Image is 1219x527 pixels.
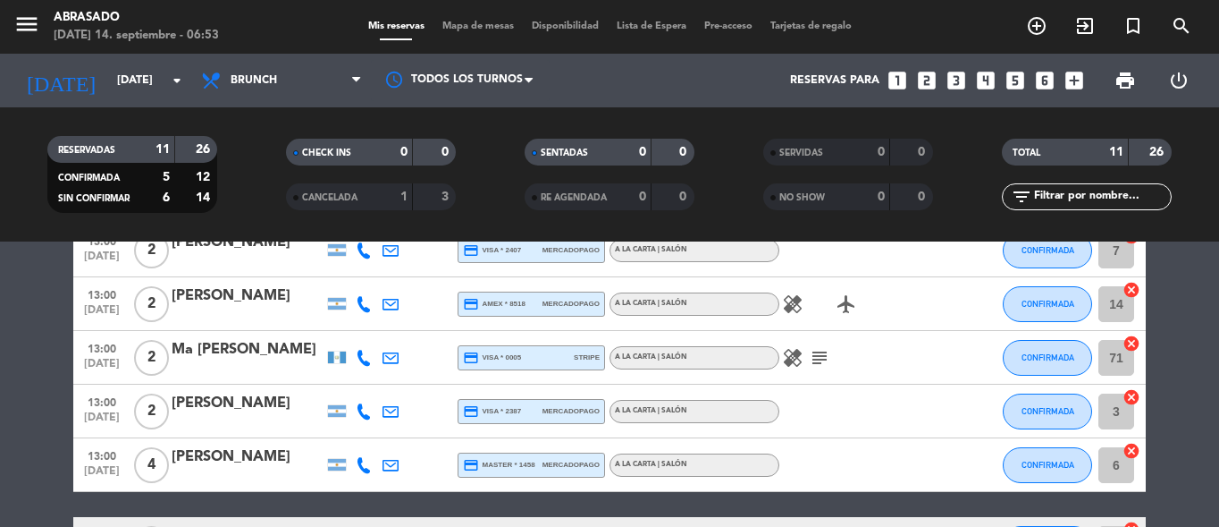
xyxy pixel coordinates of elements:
[463,404,521,420] span: visa * 2387
[695,21,761,31] span: Pre-acceso
[400,191,408,203] strong: 1
[80,284,124,304] span: 13:00
[542,405,600,417] span: mercadopago
[542,459,600,471] span: mercadopago
[1032,187,1171,207] input: Filtrar por nombre...
[761,21,861,31] span: Tarjetas de regalo
[54,9,219,27] div: Abrasado
[1003,394,1092,429] button: CONFIRMADA
[1021,406,1074,416] span: CONFIRMADA
[441,191,452,203] strong: 3
[1033,69,1056,92] i: looks_6
[80,465,124,486] span: [DATE]
[172,285,324,308] div: [PERSON_NAME]
[639,146,646,158] strong: 0
[80,358,124,378] span: [DATE]
[134,233,169,268] span: 2
[542,244,600,256] span: mercadopago
[134,394,169,429] span: 2
[463,350,521,366] span: visa * 0005
[782,347,803,369] i: healing
[433,21,523,31] span: Mapa de mesas
[679,191,690,203] strong: 0
[80,445,124,465] span: 13:00
[58,146,115,155] span: RESERVADAS
[80,251,124,271] span: [DATE]
[80,391,124,412] span: 13:00
[615,353,687,361] span: A la carta | Salón
[58,194,130,203] span: SIN CONFIRMAR
[463,457,535,473] span: master * 1458
[441,146,452,158] strong: 0
[1149,146,1167,158] strong: 26
[1074,15,1096,37] i: exit_to_app
[1109,146,1123,158] strong: 11
[615,300,687,307] span: A la carta | Salón
[1003,233,1092,268] button: CONFIRMADA
[58,174,120,183] span: CONFIRMADA
[359,21,433,31] span: Mis reservas
[541,149,588,157] span: SENTADAS
[1013,149,1040,157] span: TOTAL
[231,74,277,87] span: Brunch
[523,21,608,31] span: Disponibilidad
[1021,460,1074,470] span: CONFIRMADA
[1026,15,1047,37] i: add_circle_outline
[196,171,214,183] strong: 12
[836,293,857,315] i: airplanemode_active
[80,337,124,358] span: 13:00
[463,350,479,366] i: credit_card
[915,69,938,92] i: looks_two
[163,171,170,183] strong: 5
[163,191,170,204] strong: 6
[615,246,687,253] span: A la carta | Salón
[13,11,40,44] button: menu
[945,69,968,92] i: looks_3
[1114,70,1136,91] span: print
[1122,335,1140,353] i: cancel
[172,392,324,415] div: [PERSON_NAME]
[918,146,929,158] strong: 0
[615,461,687,468] span: A la carta | Salón
[1168,70,1190,91] i: power_settings_new
[878,191,885,203] strong: 0
[639,191,646,203] strong: 0
[542,298,600,310] span: mercadopago
[80,412,124,432] span: [DATE]
[1003,447,1092,483] button: CONFIRMADA
[1021,299,1074,309] span: CONFIRMADA
[1122,15,1144,37] i: turned_in_not
[400,146,408,158] strong: 0
[54,27,219,45] div: [DATE] 14. septiembre - 06:53
[80,304,124,325] span: [DATE]
[918,191,929,203] strong: 0
[779,193,825,202] span: NO SHOW
[134,447,169,483] span: 4
[172,338,324,361] div: Ma [PERSON_NAME]
[1122,388,1140,406] i: cancel
[790,74,879,87] span: Reservas para
[1003,340,1092,376] button: CONFIRMADA
[463,296,479,312] i: credit_card
[172,231,324,254] div: [PERSON_NAME]
[1122,281,1140,299] i: cancel
[679,146,690,158] strong: 0
[541,193,607,202] span: RE AGENDADA
[878,146,885,158] strong: 0
[463,296,525,312] span: amex * 8518
[302,193,357,202] span: CANCELADA
[1021,245,1074,255] span: CONFIRMADA
[172,446,324,469] div: [PERSON_NAME]
[134,340,169,376] span: 2
[13,11,40,38] i: menu
[134,286,169,322] span: 2
[615,407,687,414] span: A la carta | Salón
[782,293,803,315] i: healing
[574,352,600,363] span: stripe
[463,404,479,420] i: credit_card
[608,21,695,31] span: Lista de Espera
[779,149,823,157] span: SERVIDAS
[1171,15,1192,37] i: search
[809,347,830,369] i: subject
[156,143,170,156] strong: 11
